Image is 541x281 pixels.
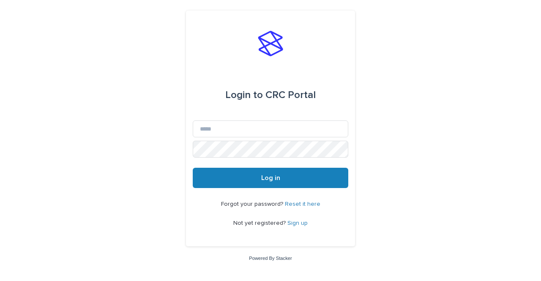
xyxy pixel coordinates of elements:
a: Powered By Stacker [249,256,292,261]
a: Reset it here [285,201,320,207]
button: Log in [193,168,348,188]
span: Log in [261,175,280,181]
img: stacker-logo-s-only.png [258,31,283,56]
div: CRC Portal [225,83,316,107]
a: Sign up [287,220,308,226]
span: Not yet registered? [233,220,287,226]
span: Login to [225,90,263,100]
span: Forgot your password? [221,201,285,207]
